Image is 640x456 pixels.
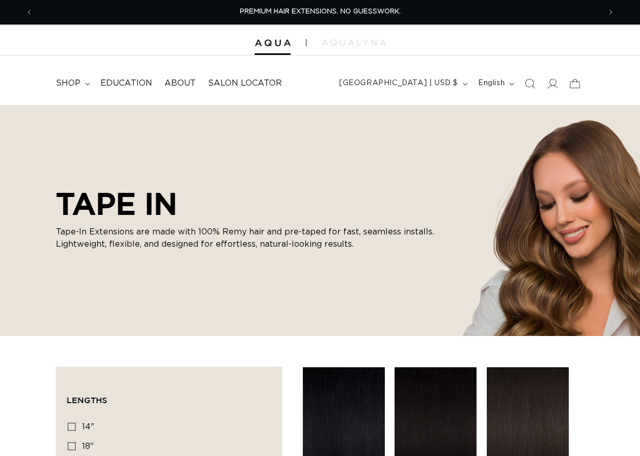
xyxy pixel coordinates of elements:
[322,39,386,46] img: aqualyna.com
[472,74,519,93] button: English
[56,226,445,250] p: Tape-In Extensions are made with 100% Remy hair and pre-taped for fast, seamless installs. Lightw...
[82,442,94,450] span: 18"
[67,378,272,414] summary: Lengths (0 selected)
[208,78,282,89] span: Salon Locator
[94,72,158,95] a: Education
[50,72,94,95] summary: shop
[240,8,401,15] span: PREMIUM HAIR EXTENSIONS. NO GUESSWORK.
[67,395,107,405] span: Lengths
[158,72,202,95] a: About
[202,72,288,95] a: Salon Locator
[478,78,505,89] span: English
[56,78,80,89] span: shop
[100,78,152,89] span: Education
[339,78,458,89] span: [GEOGRAPHIC_DATA] | USD $
[333,74,472,93] button: [GEOGRAPHIC_DATA] | USD $
[600,3,622,22] button: Next announcement
[82,423,94,431] span: 14"
[164,78,196,89] span: About
[519,72,541,95] summary: Search
[56,186,445,222] h2: TAPE IN
[18,3,40,22] button: Previous announcement
[255,39,291,47] img: Aqua Hair Extensions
